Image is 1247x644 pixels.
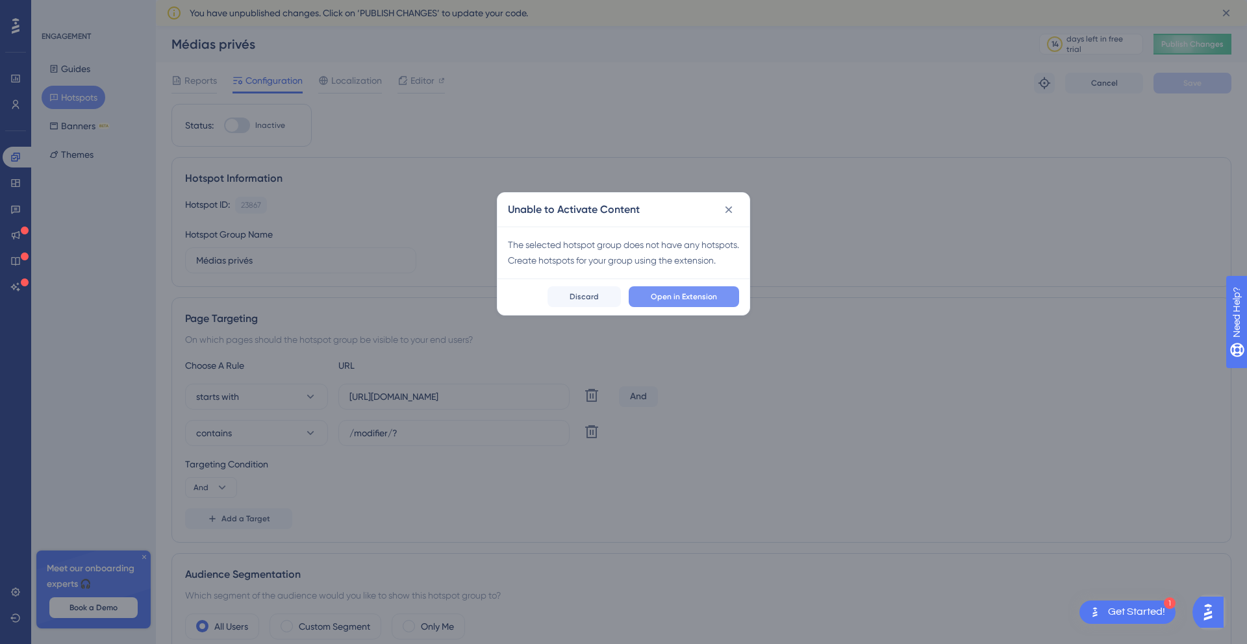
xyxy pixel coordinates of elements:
[570,291,599,302] span: Discard
[508,237,739,268] div: The selected hotspot group does not have any hotspots. Create hotspots for your group using the e...
[1079,601,1176,624] div: Open Get Started! checklist, remaining modules: 1
[1087,604,1103,620] img: launcher-image-alternative-text
[1108,605,1165,619] div: Get Started!
[31,3,81,19] span: Need Help?
[651,291,717,302] span: Open in Extension
[1192,593,1231,632] iframe: UserGuiding AI Assistant Launcher
[508,202,640,217] h2: Unable to Activate Content
[1164,597,1176,609] div: 1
